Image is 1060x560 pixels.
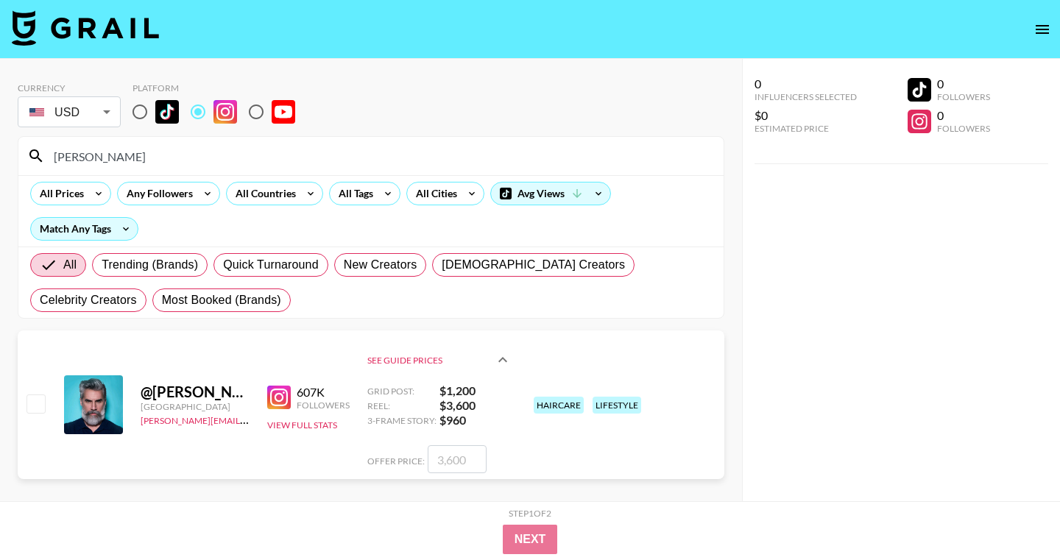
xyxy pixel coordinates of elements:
[141,412,358,426] a: [PERSON_NAME][EMAIL_ADDRESS][DOMAIN_NAME]
[141,401,250,412] div: [GEOGRAPHIC_DATA]
[118,182,196,205] div: Any Followers
[267,386,291,409] img: Instagram
[755,108,857,123] div: $0
[937,123,990,134] div: Followers
[593,397,641,414] div: lifestyle
[21,99,118,125] div: USD
[937,108,990,123] div: 0
[63,256,77,274] span: All
[367,456,425,467] span: Offer Price:
[442,256,625,274] span: [DEMOGRAPHIC_DATA] Creators
[428,445,487,473] input: 3,600
[367,383,512,428] div: See Guide Prices
[18,82,121,93] div: Currency
[162,291,281,309] span: Most Booked (Brands)
[367,400,437,411] span: Reel:
[1028,15,1057,44] button: open drawer
[297,385,350,400] div: 607K
[367,355,494,366] div: See Guide Prices
[132,82,307,93] div: Platform
[367,415,437,426] span: 3-Frame Story:
[213,100,237,124] img: Instagram
[31,218,138,240] div: Match Any Tags
[40,291,137,309] span: Celebrity Creators
[534,397,584,414] div: haircare
[227,182,299,205] div: All Countries
[509,508,551,519] div: Step 1 of 2
[367,336,512,383] div: See Guide Prices
[439,398,512,413] strong: $ 3,600
[297,400,350,411] div: Followers
[407,182,460,205] div: All Cities
[272,100,295,124] img: YouTube
[12,10,159,46] img: Grail Talent
[330,182,376,205] div: All Tags
[937,77,990,91] div: 0
[439,383,512,398] strong: $ 1,200
[439,413,512,428] strong: $ 960
[102,256,198,274] span: Trending (Brands)
[937,91,990,102] div: Followers
[755,123,857,134] div: Estimated Price
[45,144,715,168] input: Search by User Name
[141,383,250,401] div: @ [PERSON_NAME]
[267,419,337,430] button: View Full Stats
[755,91,857,102] div: Influencers Selected
[223,256,319,274] span: Quick Turnaround
[344,256,417,274] span: New Creators
[503,525,558,554] button: Next
[491,182,610,205] div: Avg Views
[367,386,437,397] span: Grid Post:
[31,182,87,205] div: All Prices
[755,77,857,91] div: 0
[155,100,179,124] img: TikTok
